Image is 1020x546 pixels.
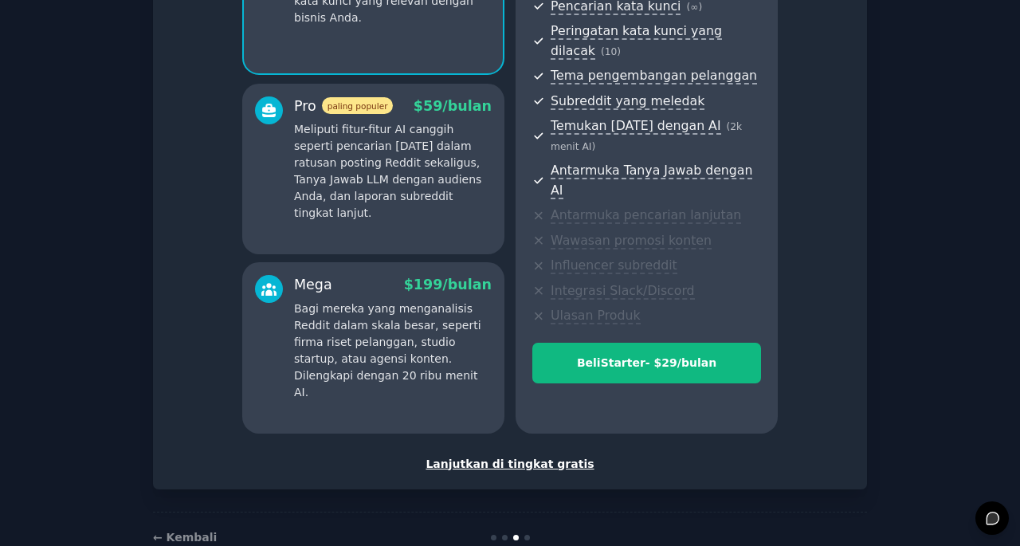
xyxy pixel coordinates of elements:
[404,277,492,293] span: $ 199 /bulan
[294,121,492,222] p: Meliputi fitur-fitur AI canggih seperti pencarian [DATE] dalam ratusan posting Reddit sekaligus, ...
[533,355,760,371] div: Beli Starter - $ 29 /bulan
[153,531,217,544] a: ← Kembali
[551,283,695,300] span: Integrasi Slack/Discord
[322,97,394,114] span: paling populer
[532,343,761,383] button: BeliStarter- $29/bulan
[414,98,492,114] span: $ 59 /bulan
[551,308,641,324] span: Ulasan Produk
[601,46,621,57] span: ( 10 )
[551,257,677,274] span: Influencer subreddit
[551,121,742,152] span: ( 2k menit AI )
[551,207,741,224] span: Antarmuka pencarian lanjutan
[686,2,702,13] span: ( ∞ )
[294,300,492,401] p: Bagi mereka yang menganalisis Reddit dalam skala besar, seperti firma riset pelanggan, studio sta...
[294,96,393,116] div: Pro
[170,456,850,473] div: Lanjutkan di tingkat gratis
[551,93,704,110] span: Subreddit yang meledak
[551,163,752,199] span: Antarmuka Tanya Jawab dengan AI
[551,118,720,135] span: Temukan [DATE] dengan AI
[551,23,722,60] span: Peringatan kata kunci yang dilacak
[551,68,757,84] span: Tema pengembangan pelanggan
[294,275,332,295] div: Mega
[551,233,712,249] span: Wawasan promosi konten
